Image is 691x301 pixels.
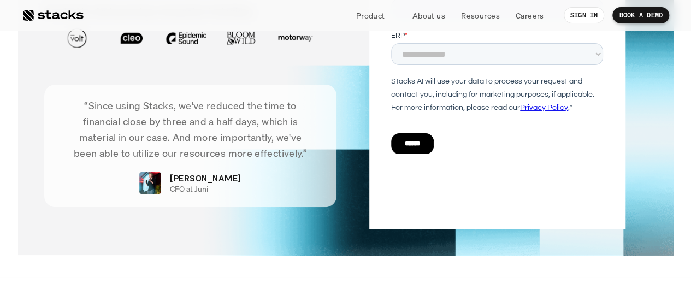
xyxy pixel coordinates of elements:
p: About us [412,10,445,21]
p: SIGN IN [570,11,598,19]
p: CFO at Juni [170,185,208,194]
p: Resources [461,10,500,21]
a: SIGN IN [564,7,605,23]
p: Product [356,10,385,21]
p: BOOK A DEMO [619,11,663,19]
a: Privacy Policy [129,208,177,216]
a: Careers [509,5,551,25]
a: About us [406,5,452,25]
a: BOOK A DEMO [612,7,669,23]
p: Careers [516,10,544,21]
p: [PERSON_NAME] [170,172,241,185]
p: “Since using Stacks, we've reduced the time to financial close by three and a half days, which is... [61,98,321,161]
a: Resources [454,5,506,25]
